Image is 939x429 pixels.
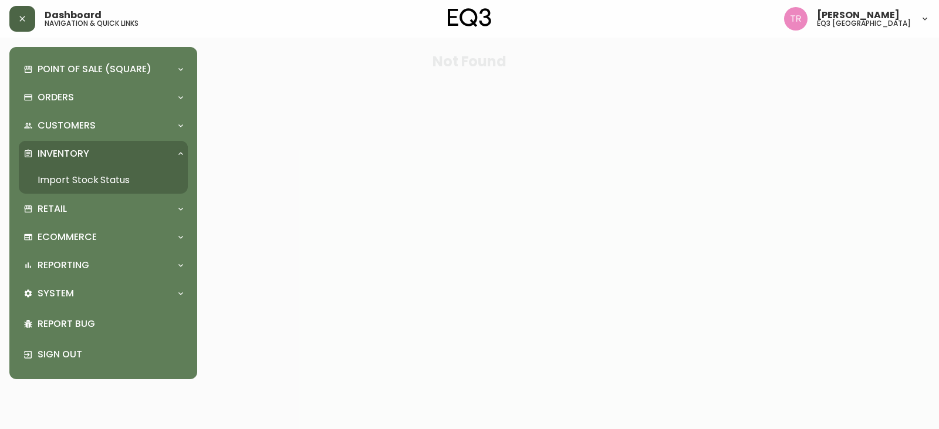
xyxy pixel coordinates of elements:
[19,141,188,167] div: Inventory
[19,56,188,82] div: Point of Sale (Square)
[38,63,151,76] p: Point of Sale (Square)
[38,348,183,361] p: Sign Out
[817,20,911,27] h5: eq3 [GEOGRAPHIC_DATA]
[448,8,491,27] img: logo
[19,196,188,222] div: Retail
[38,91,74,104] p: Orders
[38,119,96,132] p: Customers
[19,252,188,278] div: Reporting
[38,147,89,160] p: Inventory
[38,202,67,215] p: Retail
[19,339,188,370] div: Sign Out
[784,7,808,31] img: 214b9049a7c64896e5c13e8f38ff7a87
[38,287,74,300] p: System
[45,20,139,27] h5: navigation & quick links
[38,231,97,244] p: Ecommerce
[19,309,188,339] div: Report Bug
[19,281,188,306] div: System
[45,11,102,20] span: Dashboard
[19,85,188,110] div: Orders
[817,11,900,20] span: [PERSON_NAME]
[19,167,188,194] a: Import Stock Status
[38,259,89,272] p: Reporting
[19,113,188,139] div: Customers
[19,224,188,250] div: Ecommerce
[38,317,183,330] p: Report Bug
